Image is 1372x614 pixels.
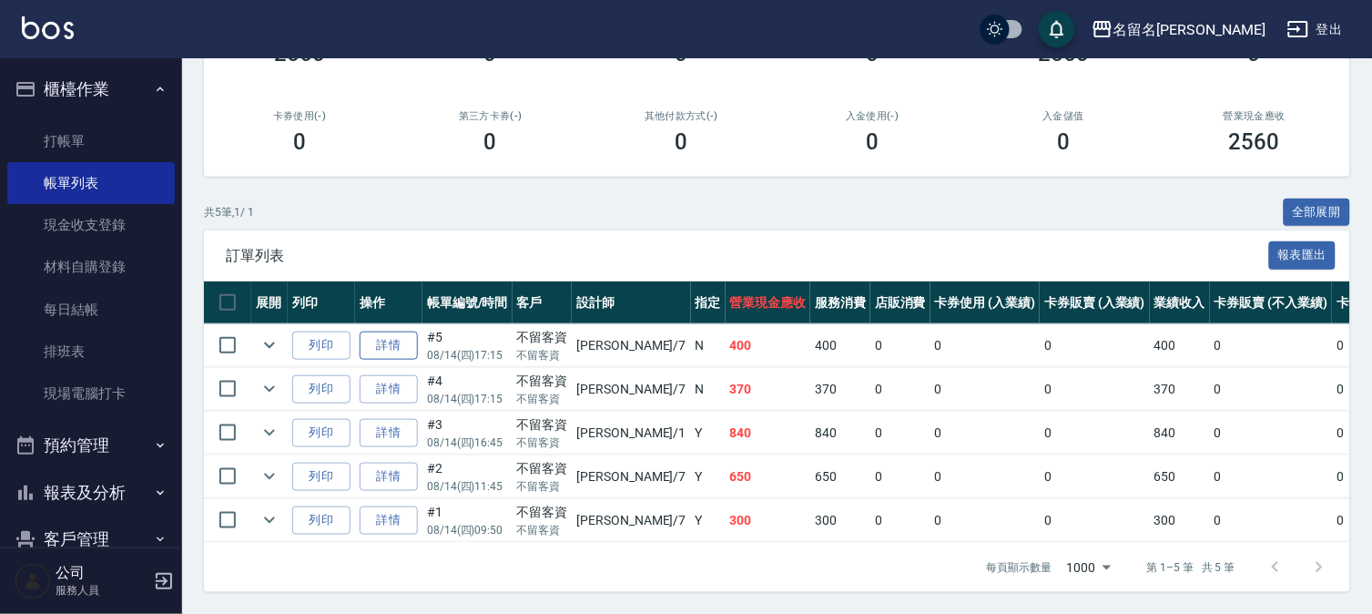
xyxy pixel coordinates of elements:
th: 營業現金應收 [726,281,811,324]
h3: 0 [676,129,688,155]
td: 0 [870,455,930,498]
p: 08/14 (四) 17:15 [427,347,508,363]
td: 400 [1150,324,1210,367]
button: save [1039,11,1075,47]
td: 370 [726,368,811,411]
div: 不留客資 [517,415,568,435]
button: 櫃檯作業 [7,66,175,113]
td: 400 [726,324,811,367]
td: 400 [810,324,870,367]
button: 列印 [292,463,351,491]
button: 報表及分析 [7,469,175,517]
p: 第 1–5 筆 共 5 筆 [1147,559,1235,576]
td: 0 [870,368,930,411]
div: 不留客資 [517,372,568,391]
th: 卡券販賣 (不入業績) [1210,281,1332,324]
th: 業績收入 [1150,281,1210,324]
td: 0 [1040,368,1150,411]
th: 卡券販賣 (入業績) [1040,281,1150,324]
th: 卡券使用 (入業績) [930,281,1041,324]
th: 服務消費 [810,281,870,324]
h3: 0 [293,129,306,155]
button: 報表匯出 [1269,241,1336,270]
button: expand row [256,375,283,403]
button: 預約管理 [7,422,175,469]
a: 材料自購登錄 [7,246,175,288]
button: 列印 [292,375,351,404]
span: 訂單列表 [226,247,1269,265]
td: 0 [870,412,930,455]
button: 客戶管理 [7,516,175,563]
th: 指定 [691,281,726,324]
td: 0 [1210,455,1332,498]
img: Person [15,563,51,599]
img: Logo [22,16,74,39]
td: 0 [870,499,930,542]
th: 帳單編號/時間 [422,281,513,324]
a: 詳情 [360,375,418,404]
td: 0 [930,368,1041,411]
td: #2 [422,455,513,498]
h3: 0 [1057,129,1070,155]
a: 詳情 [360,507,418,535]
th: 展開 [251,281,288,324]
p: 08/14 (四) 11:45 [427,478,508,495]
a: 排班表 [7,331,175,373]
td: 0 [1040,499,1150,542]
button: 列印 [292,332,351,360]
button: expand row [256,419,283,446]
td: #3 [422,412,513,455]
td: 0 [1210,368,1332,411]
th: 操作 [355,281,422,324]
div: 不留客資 [517,459,568,478]
td: 300 [810,499,870,542]
div: 不留客資 [517,328,568,347]
td: 840 [810,412,870,455]
td: [PERSON_NAME] /7 [572,499,690,542]
a: 詳情 [360,332,418,360]
a: 詳情 [360,463,418,491]
td: 840 [726,412,811,455]
td: #4 [422,368,513,411]
a: 每日結帳 [7,289,175,331]
button: 全部展開 [1284,199,1351,227]
p: 08/14 (四) 09:50 [427,522,508,538]
p: 不留客資 [517,347,568,363]
th: 列印 [288,281,355,324]
p: 每頁顯示數量 [987,559,1052,576]
a: 打帳單 [7,120,175,162]
button: 登出 [1280,13,1350,46]
td: 840 [1150,412,1210,455]
td: 0 [930,324,1041,367]
td: 0 [1210,324,1332,367]
h2: 入金儲值 [990,110,1137,122]
td: 650 [810,455,870,498]
button: 列印 [292,507,351,535]
td: 370 [1150,368,1210,411]
a: 報表匯出 [1269,246,1336,263]
a: 現場電腦打卡 [7,373,175,414]
td: 0 [1210,499,1332,542]
p: 共 5 筆, 1 / 1 [204,204,254,220]
h3: 0 [866,129,879,155]
td: 300 [1150,499,1210,542]
th: 店販消費 [870,281,930,324]
td: [PERSON_NAME] /1 [572,412,690,455]
h2: 入金使用(-) [798,110,946,122]
td: 0 [930,499,1041,542]
button: 名留名[PERSON_NAME] [1084,11,1273,48]
td: 0 [870,324,930,367]
td: 0 [930,455,1041,498]
button: 列印 [292,419,351,447]
td: 0 [930,412,1041,455]
div: 名留名[PERSON_NAME] [1113,18,1265,41]
button: expand row [256,507,283,534]
td: N [691,324,726,367]
td: Y [691,455,726,498]
th: 客戶 [513,281,573,324]
td: Y [691,412,726,455]
button: expand row [256,332,283,359]
div: 不留客資 [517,503,568,522]
p: 不留客資 [517,391,568,407]
h2: 營業現金應收 [1181,110,1328,122]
